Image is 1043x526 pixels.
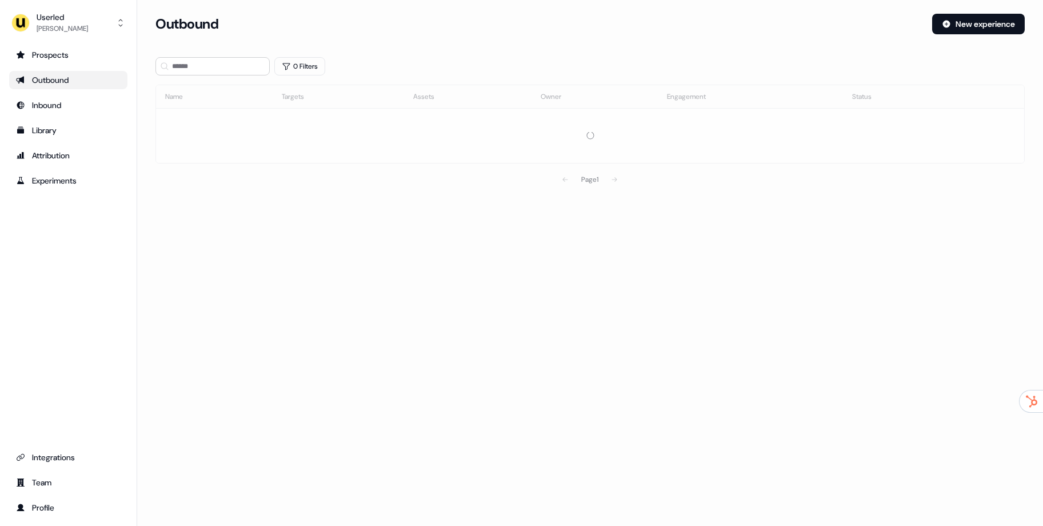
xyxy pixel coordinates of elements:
a: Go to integrations [9,448,127,467]
button: Userled[PERSON_NAME] [9,9,127,37]
div: Profile [16,502,121,513]
div: Inbound [16,99,121,111]
div: Prospects [16,49,121,61]
a: Go to attribution [9,146,127,165]
div: Experiments [16,175,121,186]
h3: Outbound [155,15,218,33]
button: 0 Filters [274,57,325,75]
a: Go to outbound experience [9,71,127,89]
div: Library [16,125,121,136]
a: Go to profile [9,499,127,517]
a: Go to prospects [9,46,127,64]
div: Attribution [16,150,121,161]
button: New experience [932,14,1025,34]
a: Go to experiments [9,172,127,190]
div: Outbound [16,74,121,86]
a: Go to Inbound [9,96,127,114]
div: [PERSON_NAME] [37,23,88,34]
div: Integrations [16,452,121,463]
div: Userled [37,11,88,23]
div: Team [16,477,121,488]
a: Go to team [9,473,127,492]
a: Go to templates [9,121,127,140]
